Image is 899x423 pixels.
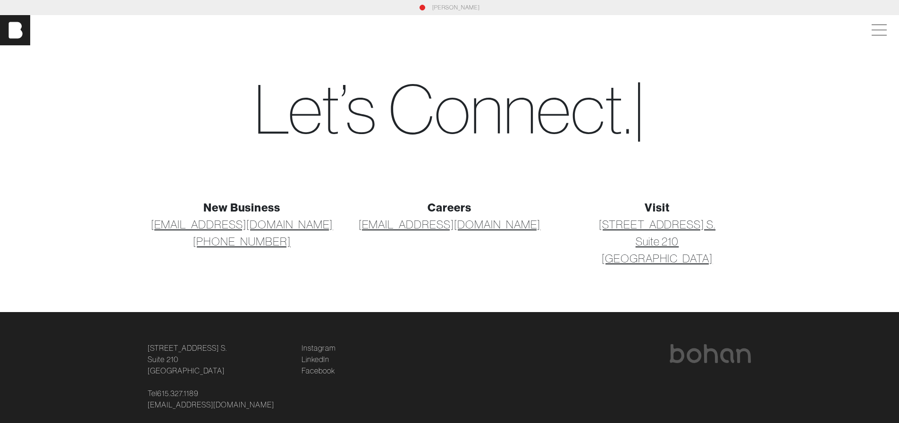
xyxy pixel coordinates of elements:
[144,199,340,216] div: New Business
[432,3,480,12] a: [PERSON_NAME]
[151,216,333,233] a: [EMAIL_ADDRESS][DOMAIN_NAME]
[148,399,274,410] a: [EMAIL_ADDRESS][DOMAIN_NAME]
[559,199,756,216] div: Visit
[599,216,715,267] a: [STREET_ADDRESS] S.Suite 210[GEOGRAPHIC_DATA]
[157,388,199,399] a: 615.327.1189
[669,344,752,363] img: bohan logo
[193,233,290,250] a: [PHONE_NUMBER]
[359,216,541,233] a: [EMAIL_ADDRESS][DOMAIN_NAME]
[148,388,290,410] p: Tel
[302,342,336,354] a: Instagram
[148,342,227,376] a: [STREET_ADDRESS] S.Suite 210[GEOGRAPHIC_DATA]
[254,66,377,152] span: Let’s
[302,365,335,376] a: Facebook
[302,354,329,365] a: LinkedIn
[388,66,632,152] span: C o n n e c t .
[352,199,548,216] div: Careers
